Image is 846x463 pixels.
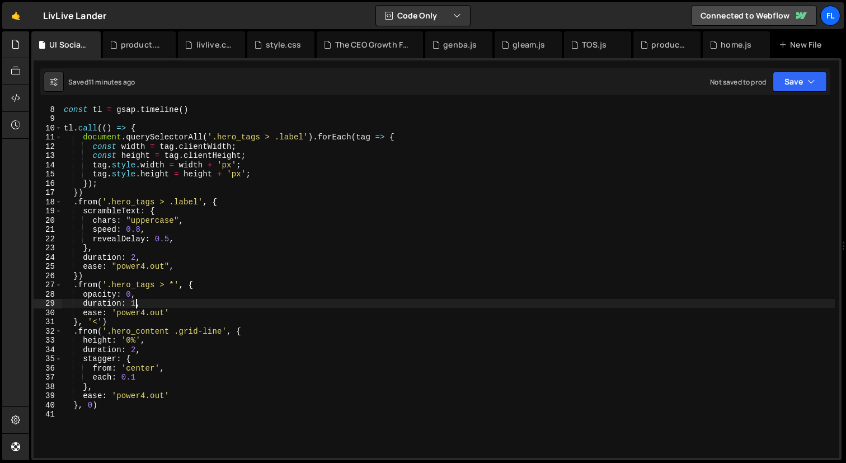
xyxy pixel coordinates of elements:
div: TOS.js [582,39,607,50]
button: Code Only [376,6,470,26]
div: 25 [34,262,62,272]
div: 17 [34,188,62,198]
div: 9 [34,114,62,124]
a: Connected to Webflow [691,6,817,26]
div: 37 [34,373,62,382]
div: 27 [34,280,62,290]
div: 11 minutes ago [88,77,135,87]
div: 35 [34,354,62,364]
div: LivLive Lander [43,9,106,22]
div: 23 [34,244,62,253]
div: 30 [34,308,62,318]
div: 29 [34,299,62,308]
div: 16 [34,179,62,189]
div: 41 [34,410,62,419]
div: gleam.js [513,39,545,50]
div: 18 [34,198,62,207]
div: 36 [34,364,62,373]
div: 11 [34,133,62,142]
div: 12 [34,142,62,152]
div: livlive.css [196,39,232,50]
div: 15 [34,170,62,179]
div: 19 [34,207,62,216]
div: 14 [34,161,62,170]
a: Fl [820,6,840,26]
div: product.css [121,39,163,50]
div: 8 [34,105,62,115]
div: 20 [34,216,62,226]
div: 34 [34,345,62,355]
div: The CEO Growth Framework.js [335,39,410,50]
div: 33 [34,336,62,345]
div: style.css [266,39,301,50]
div: 32 [34,327,62,336]
div: home.js [721,39,751,50]
div: genba.js [443,39,477,50]
div: Saved [68,77,135,87]
a: 🤙 [2,2,30,29]
div: 38 [34,382,62,392]
div: product.js [651,39,687,50]
div: 24 [34,253,62,263]
div: New File [779,39,826,50]
div: 13 [34,151,62,161]
div: 39 [34,391,62,401]
div: 21 [34,225,62,235]
div: 10 [34,124,62,133]
button: Save [773,72,827,92]
div: 26 [34,272,62,281]
div: Not saved to prod [710,77,766,87]
div: UI Social.js [49,39,87,50]
div: 31 [34,317,62,327]
div: 22 [34,235,62,244]
div: 40 [34,401,62,410]
div: 28 [34,290,62,300]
